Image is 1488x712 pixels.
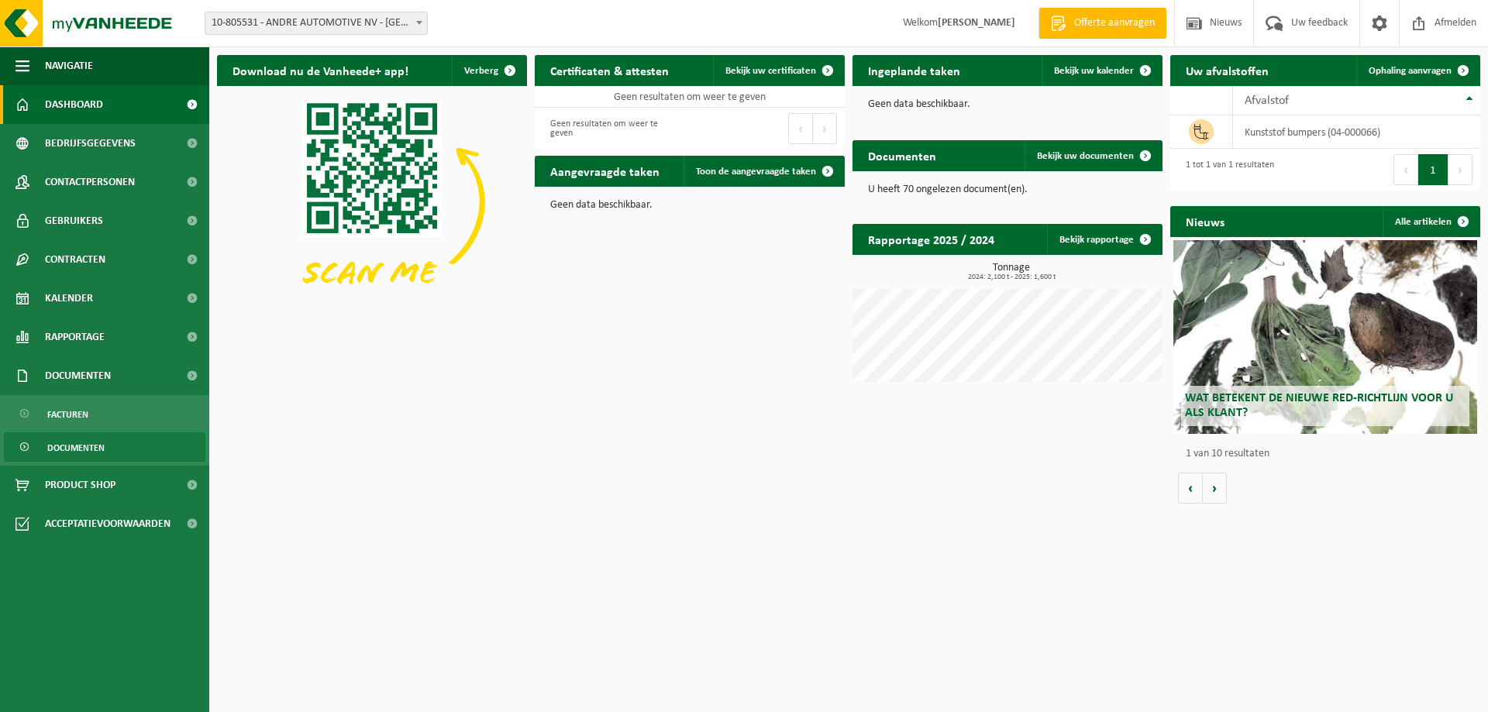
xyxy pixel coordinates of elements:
span: Kalender [45,279,93,318]
h3: Tonnage [860,263,1162,281]
button: Previous [1393,154,1418,185]
h2: Aangevraagde taken [535,156,675,186]
button: 1 [1418,154,1448,185]
h2: Download nu de Vanheede+ app! [217,55,424,85]
button: Verberg [452,55,525,86]
button: Next [1448,154,1472,185]
h2: Certificaten & attesten [535,55,684,85]
button: Volgende [1203,473,1227,504]
span: 10-805531 - ANDRE AUTOMOTIVE NV - ASSE [205,12,427,34]
span: Bekijk uw documenten [1037,151,1134,161]
button: Next [813,113,837,144]
a: Documenten [4,432,205,462]
a: Offerte aanvragen [1038,8,1166,39]
a: Bekijk uw kalender [1042,55,1161,86]
a: Ophaling aanvragen [1356,55,1479,86]
span: Acceptatievoorwaarden [45,504,170,543]
span: Documenten [45,356,111,395]
span: Contactpersonen [45,163,135,201]
h2: Nieuws [1170,206,1240,236]
h2: Documenten [852,140,952,170]
a: Bekijk rapportage [1047,224,1161,255]
img: Download de VHEPlus App [217,86,527,318]
span: Product Shop [45,466,115,504]
h2: Uw afvalstoffen [1170,55,1284,85]
span: Contracten [45,240,105,279]
span: Wat betekent de nieuwe RED-richtlijn voor u als klant? [1185,392,1453,419]
span: 2024: 2,100 t - 2025: 1,600 t [860,273,1162,281]
a: Bekijk uw certificaten [713,55,843,86]
p: Geen data beschikbaar. [550,200,829,211]
div: 1 tot 1 van 1 resultaten [1178,153,1274,187]
h2: Rapportage 2025 / 2024 [852,224,1010,254]
span: Rapportage [45,318,105,356]
span: Toon de aangevraagde taken [696,167,816,177]
button: Vorige [1178,473,1203,504]
span: Verberg [464,66,498,76]
a: Alle artikelen [1383,206,1479,237]
span: Dashboard [45,85,103,124]
p: Geen data beschikbaar. [868,99,1147,110]
p: 1 van 10 resultaten [1186,449,1472,459]
span: Afvalstof [1245,95,1289,107]
a: Wat betekent de nieuwe RED-richtlijn voor u als klant? [1173,240,1477,434]
span: 10-805531 - ANDRE AUTOMOTIVE NV - ASSE [205,12,428,35]
a: Bekijk uw documenten [1025,140,1161,171]
td: Geen resultaten om weer te geven [535,86,845,108]
button: Previous [788,113,813,144]
div: Geen resultaten om weer te geven [542,112,682,146]
span: Offerte aanvragen [1070,15,1159,31]
a: Toon de aangevraagde taken [684,156,843,187]
span: Bekijk uw kalender [1054,66,1134,76]
span: Navigatie [45,46,93,85]
strong: [PERSON_NAME] [938,17,1015,29]
span: Bedrijfsgegevens [45,124,136,163]
span: Documenten [47,433,105,463]
h2: Ingeplande taken [852,55,976,85]
span: Ophaling aanvragen [1369,66,1452,76]
span: Gebruikers [45,201,103,240]
p: U heeft 70 ongelezen document(en). [868,184,1147,195]
span: Bekijk uw certificaten [725,66,816,76]
a: Facturen [4,399,205,428]
td: kunststof bumpers (04-000066) [1233,115,1480,149]
span: Facturen [47,400,88,429]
